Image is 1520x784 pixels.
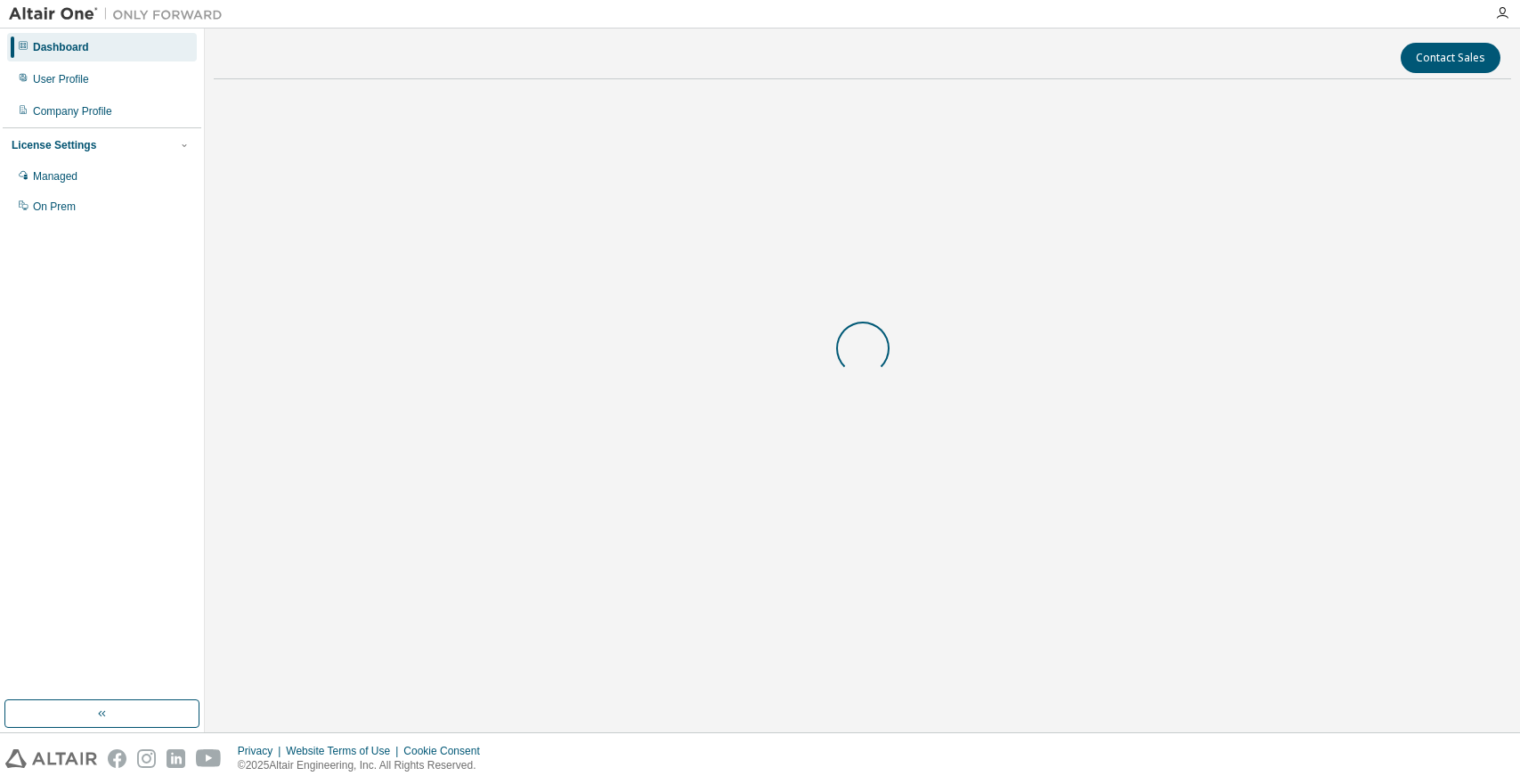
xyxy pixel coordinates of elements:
[403,744,490,758] div: Cookie Consent
[167,749,185,768] img: linkedin.svg
[286,744,403,758] div: Website Terms of Use
[9,5,232,23] img: Altair One
[33,169,77,184] div: Managed
[1401,43,1500,73] button: Contact Sales
[5,749,97,768] img: altair_logo.svg
[238,744,286,758] div: Privacy
[196,749,222,768] img: youtube.svg
[137,749,156,768] img: instagram.svg
[33,104,112,118] div: Company Profile
[108,749,126,768] img: facebook.svg
[33,200,76,214] div: On Prem
[33,72,89,86] div: User Profile
[12,138,96,152] div: License Settings
[238,758,491,773] p: © 2025 Altair Engineering, Inc. All Rights Reserved.
[33,40,89,54] div: Dashboard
